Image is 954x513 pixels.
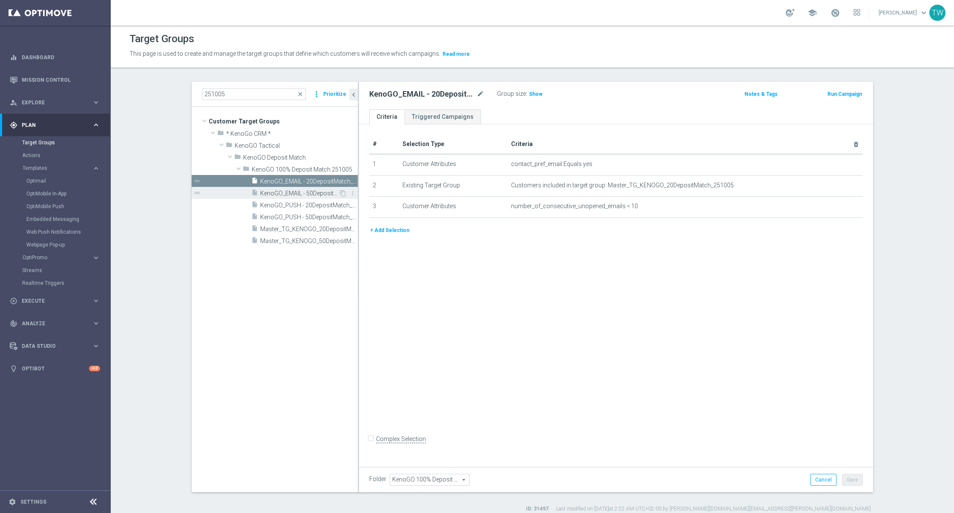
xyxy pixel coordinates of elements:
[369,154,399,175] td: 1
[92,254,100,262] i: keyboard_arrow_right
[919,8,928,17] span: keyboard_arrow_down
[9,99,101,106] button: person_search Explore keyboard_arrow_right
[10,297,17,305] i: play_circle_outline
[399,135,508,154] th: Selection Type
[349,89,358,100] button: chevron_left
[22,69,100,91] a: Mission Control
[251,237,258,246] i: insert_drive_file
[23,255,83,260] span: OptiPromo
[369,109,405,124] a: Criteria
[26,229,89,235] a: Web Push Notifications
[20,499,46,504] a: Settings
[405,109,481,124] a: Triggered Campaigns
[526,90,527,97] label: :
[26,203,89,210] a: OptiMobile Push
[23,166,83,171] span: Templates
[529,91,543,97] span: Show
[22,165,101,172] button: Templates keyboard_arrow_right
[260,238,358,245] span: Master_TG_KENOGO_50DepositMatch_251005
[322,89,348,100] button: Prioritize
[92,98,100,106] i: keyboard_arrow_right
[339,190,346,197] i: Duplicate Target group
[477,89,484,99] i: mode_edit
[26,213,110,226] div: Embedded Messaging
[243,154,358,161] span: KenoGO Deposit Match
[22,251,110,264] div: OptiPromo
[10,99,92,106] div: Explore
[369,226,410,235] button: + Add Selection
[22,139,89,146] a: Target Groups
[217,129,224,139] i: folder
[26,187,110,200] div: OptiMobile In-App
[399,154,508,175] td: Customer Attributes
[26,190,89,197] a: OptiMobile In-App
[22,298,92,304] span: Execute
[9,298,101,304] button: play_circle_outline Execute keyboard_arrow_right
[9,320,101,327] button: track_changes Analyze keyboard_arrow_right
[497,90,526,97] label: Group size
[22,100,92,105] span: Explore
[226,141,233,151] i: folder
[807,8,817,17] span: school
[369,197,399,218] td: 3
[511,182,734,189] span: Customers included in target group: Master_TG_KENOGO_20DepositMatch_251005
[511,203,638,210] span: number_of_consecutive_unopened_emails < 10
[92,121,100,129] i: keyboard_arrow_right
[22,46,100,69] a: Dashboard
[827,89,863,99] button: Run Campaign
[9,498,16,506] i: settings
[399,197,508,218] td: Customer Attributes
[26,226,110,238] div: Web Push Notifications
[10,297,92,305] div: Execute
[511,140,533,147] span: Criteria
[235,142,358,149] span: KenoGO Tactical
[234,153,241,163] i: folder
[22,162,110,251] div: Templates
[92,342,100,350] i: keyboard_arrow_right
[369,476,386,483] label: Folder
[10,357,100,380] div: Optibot
[556,505,871,513] label: Last modified on [DATE] at 2:22 AM UTC+02:00 by [PERSON_NAME][DOMAIN_NAME][EMAIL_ADDRESS][PERSON_...
[929,5,945,21] div: TW
[22,267,89,274] a: Streams
[442,49,471,59] button: Read more
[9,343,101,350] button: Data Studio keyboard_arrow_right
[22,123,92,128] span: Plan
[878,6,929,19] a: [PERSON_NAME]keyboard_arrow_down
[22,264,110,277] div: Streams
[251,225,258,235] i: insert_drive_file
[26,216,89,223] a: Embedded Messaging
[22,254,101,261] button: OptiPromo keyboard_arrow_right
[251,177,258,187] i: insert_drive_file
[9,365,101,372] div: lightbulb Optibot +10
[526,505,549,513] label: ID: 31497
[22,280,89,287] a: Realtime Triggers
[399,175,508,197] td: Existing Target Group
[26,200,110,213] div: OptiMobile Push
[9,54,101,61] button: equalizer Dashboard
[10,320,92,327] div: Analyze
[226,130,358,138] span: * KenoGo CRM *
[511,160,592,168] span: contact_pref_email Equals yes
[22,149,110,162] div: Actions
[9,77,101,83] button: Mission Control
[10,121,17,129] i: gps_fixed
[22,321,92,326] span: Analyze
[376,435,426,443] label: Complex Selection
[260,190,339,197] span: KenoGO_EMAIL - 50DepositMatch_251005
[22,277,110,289] div: Realtime Triggers
[10,99,17,106] i: person_search
[202,88,306,100] input: Quick find group or folder
[129,33,194,45] h1: Target Groups
[369,89,475,99] h2: KenoGO_EMAIL - 20DepositMatch_251005
[260,214,358,221] span: KenoGO_PUSH - 50DepositMatch_251005
[129,50,440,57] span: This page is used to create and manage the target groups that define which customers will receive...
[260,226,358,233] span: Master_TG_KENOGO_20DepositMatch_251005
[26,241,89,248] a: Webpage Pop-up
[842,474,863,486] button: Save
